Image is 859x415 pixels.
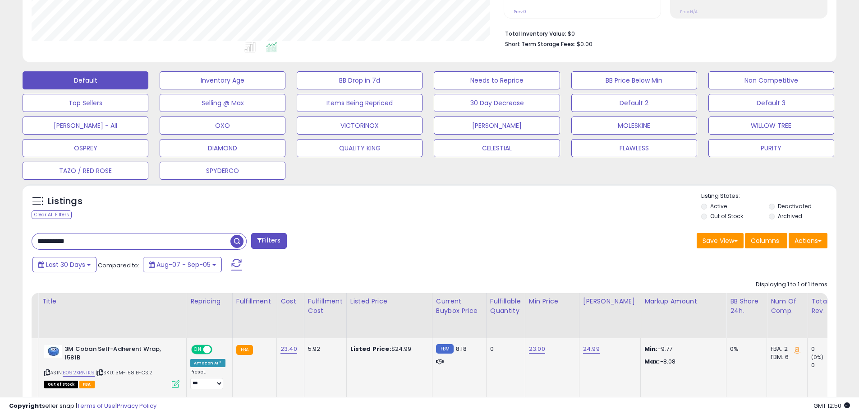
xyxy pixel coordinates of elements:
[730,345,760,353] div: 0%
[577,40,593,48] span: $0.00
[529,297,575,306] div: Min Price
[514,9,526,14] small: Prev: 0
[23,139,148,157] button: OSPREY
[308,345,340,353] div: 5.92
[42,297,183,306] div: Title
[32,210,72,219] div: Clear All Filters
[644,357,660,366] strong: Max:
[697,233,744,248] button: Save View
[436,344,454,354] small: FBM
[297,94,423,112] button: Items Being Repriced
[708,94,834,112] button: Default 3
[708,117,834,135] button: WILLOW TREE
[811,297,844,316] div: Total Rev.
[9,401,42,410] strong: Copyright
[710,212,743,220] label: Out of Stock
[96,369,152,376] span: | SKU: 3M-1581B-CS.2
[44,345,179,387] div: ASIN:
[436,297,482,316] div: Current Buybox Price
[490,345,518,353] div: 0
[778,202,812,210] label: Deactivated
[490,297,521,316] div: Fulfillable Quantity
[505,40,575,48] b: Short Term Storage Fees:
[680,9,698,14] small: Prev: N/A
[160,94,285,112] button: Selling @ Max
[644,345,658,353] strong: Min:
[771,297,804,316] div: Num of Comp.
[77,401,115,410] a: Terms of Use
[297,71,423,89] button: BB Drop in 7d
[708,139,834,157] button: PURITY
[236,345,253,355] small: FBA
[308,297,343,316] div: Fulfillment Cost
[789,233,827,248] button: Actions
[756,280,827,289] div: Displaying 1 to 1 of 1 items
[23,71,148,89] button: Default
[160,162,285,180] button: SPYDERCO
[434,117,560,135] button: [PERSON_NAME]
[708,71,834,89] button: Non Competitive
[434,139,560,157] button: CELESTIAL
[44,381,78,388] span: All listings that are currently out of stock and unavailable for purchase on Amazon
[160,139,285,157] button: DIAMOND
[236,297,273,306] div: Fulfillment
[23,117,148,135] button: [PERSON_NAME] - All
[529,345,545,354] a: 23.00
[505,30,566,37] b: Total Inventory Value:
[751,236,779,245] span: Columns
[190,297,229,306] div: Repricing
[583,345,600,354] a: 24.99
[46,260,85,269] span: Last 30 Days
[143,257,222,272] button: Aug-07 - Sep-05
[280,345,297,354] a: 23.40
[160,117,285,135] button: OXO
[583,297,637,306] div: [PERSON_NAME]
[63,369,95,377] a: B092XRNTK9
[505,28,821,38] li: $0
[44,345,62,358] img: 41OslMDSwaS._SL40_.jpg
[778,212,802,220] label: Archived
[251,233,286,249] button: Filters
[813,401,850,410] span: 2025-10-7 12:50 GMT
[571,117,697,135] button: MOLESKINE
[156,260,211,269] span: Aug-07 - Sep-05
[456,345,467,353] span: 8.18
[571,94,697,112] button: Default 2
[23,162,148,180] button: TAZO / RED ROSE
[280,297,300,306] div: Cost
[434,71,560,89] button: Needs to Reprice
[730,297,763,316] div: BB Share 24h.
[710,202,727,210] label: Active
[350,345,425,353] div: $24.99
[211,346,225,354] span: OFF
[571,71,697,89] button: BB Price Below Min
[701,192,836,201] p: Listing States:
[79,381,95,388] span: FBA
[571,139,697,157] button: FLAWLESS
[190,369,225,389] div: Preset:
[771,345,800,353] div: FBA: 2
[811,354,824,361] small: (0%)
[644,345,719,353] p: -9.77
[64,345,174,364] b: 3M Coban Self-Adherent Wrap, 1581B
[644,358,719,366] p: -8.08
[192,346,203,354] span: ON
[9,402,156,410] div: seller snap | |
[811,361,848,369] div: 0
[811,345,848,353] div: 0
[117,401,156,410] a: Privacy Policy
[23,94,148,112] button: Top Sellers
[350,297,428,306] div: Listed Price
[350,345,391,353] b: Listed Price:
[160,71,285,89] button: Inventory Age
[48,195,83,208] h5: Listings
[297,139,423,157] button: QUALITY KING
[297,117,423,135] button: VICTORINOX
[98,261,139,270] span: Compared to:
[190,359,225,367] div: Amazon AI *
[771,353,800,361] div: FBM: 6
[434,94,560,112] button: 30 Day Decrease
[745,233,787,248] button: Columns
[644,297,722,306] div: Markup Amount
[32,257,96,272] button: Last 30 Days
